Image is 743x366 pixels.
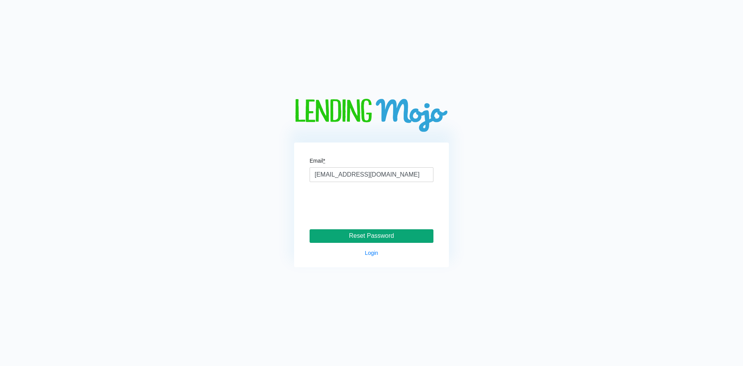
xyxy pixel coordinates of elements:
[294,99,449,133] img: logo-big.png
[313,191,430,222] iframe: reCAPTCHA
[310,229,433,243] input: Reset Password
[323,158,325,164] abbr: required
[310,158,325,163] label: Email
[365,250,378,256] a: Login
